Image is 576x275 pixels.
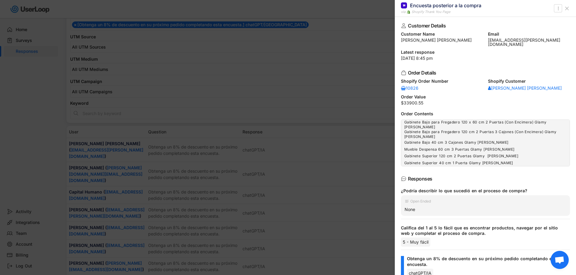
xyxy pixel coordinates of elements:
div: $33900.55 [401,101,570,105]
div: Gabinete Bajo 40 cm 3 Cajones Glamy [PERSON_NAME] [404,140,567,145]
div: Latest response [401,50,570,54]
div: Obtenga un 8% de descuento en su próximo pedido completando esta encuesta. [407,256,565,267]
div: None [405,207,566,212]
div: Email [488,32,570,36]
button:  [555,5,561,12]
div: Shopify Order Number [401,79,483,83]
div: ¿Podría describir lo que sucedió en el proceso de compra? [401,188,565,193]
div: Gabinete Bajo para Fregadero 120 cm 2 Puertas 3 Cajones (Con Encimera) Glamy [PERSON_NAME] [404,130,567,139]
div: Califica del 1 al 5 lo fácil que es encontrar productos, navegar por el sitio web y completar el ... [401,225,565,236]
div: Gabinete Superior 120 cm 2 Puertas Glamy [PERSON_NAME] [404,154,567,158]
div: [PERSON_NAME] [PERSON_NAME] [488,86,562,90]
a: [PERSON_NAME] [PERSON_NAME] [488,85,562,91]
div: 10826 [401,86,419,90]
div: Encuesta posterior a la compra [410,2,481,9]
div: Mueble Despensa 60 cm 3 Puertas Glamy [PERSON_NAME] [404,147,567,152]
div: Shopify Customer [488,79,570,83]
div: [PERSON_NAME] [PERSON_NAME] [401,38,483,42]
div: Gabinete Bajo para Fregadero 120 x 60 cm 2 Puertas (Con Encimera) Glamy [PERSON_NAME] [404,120,567,129]
div: via [401,9,405,14]
img: 1156660_ecommerce_logo_shopify_icon%20%281%29.png [407,10,410,14]
div: Gabinete Superior 40 cm 1 Puerta Glamy [PERSON_NAME] [404,161,567,165]
div: 5 - Muy fácil [401,238,430,247]
div: Order Details [408,70,560,75]
div: Open Ended [410,200,431,203]
text:  [558,5,559,11]
div: Order Contents [401,112,570,116]
div: Shopify Thank You Page [412,9,450,14]
a: 10826 [401,85,419,91]
div: Customer Details [408,23,560,28]
div: Customer Name [401,32,483,36]
div: Responses [408,176,560,181]
div: [EMAIL_ADDRESS][PERSON_NAME][DOMAIN_NAME] [488,38,570,46]
a: Bate-papo aberto [551,251,569,269]
div: Order Value [401,95,570,99]
div: [DATE] 8:45 pm [401,56,570,60]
